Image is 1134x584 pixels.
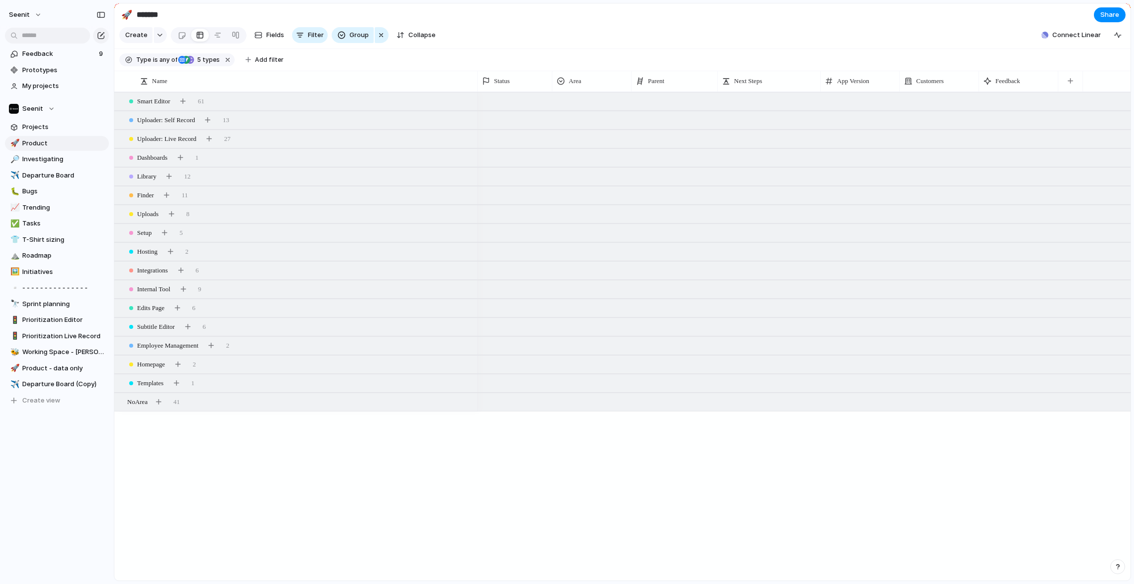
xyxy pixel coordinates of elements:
a: 🖼️Initiatives [5,265,109,279]
span: 2 [185,247,189,257]
span: My projects [22,81,105,91]
button: 🚀 [9,363,19,373]
span: Next Steps [734,76,762,86]
span: Library [137,172,156,181]
span: Internal Tool [137,284,170,294]
button: 5 types [178,54,222,65]
span: Trending [22,203,105,213]
span: Feedback [22,49,96,59]
span: Customers [916,76,944,86]
div: 👕T-Shirt sizing [5,232,109,247]
span: 13 [223,115,229,125]
span: 1 [195,153,198,163]
button: 🚀 [9,138,19,148]
span: is [153,55,158,64]
span: Working Space - [PERSON_NAME] [22,347,105,357]
span: Tasks [22,219,105,228]
div: 🖼️ [10,266,17,277]
span: Departure Board [22,171,105,180]
button: Fields [250,27,288,43]
a: 🚦Prioritization Live Record [5,329,109,344]
span: Homepage [137,359,165,369]
button: ✈️ [9,379,19,389]
span: Collapse [408,30,436,40]
button: 🐛 [9,186,19,196]
a: 🔎Investigating [5,152,109,167]
button: ⛰️ [9,251,19,261]
span: Finder [137,190,154,200]
span: types [194,55,220,64]
span: Sprint planning [22,299,105,309]
span: - - - - - - - - - - - - - - - [22,283,105,293]
button: 👕 [9,235,19,245]
span: Parent [648,76,664,86]
span: Type [136,55,151,64]
span: Connect Linear [1052,30,1101,40]
button: Seenit [5,101,109,116]
span: Dashboards [137,153,167,163]
div: 🔎 [10,154,17,165]
span: Prioritization Live Record [22,331,105,341]
button: Add filter [240,53,290,67]
span: 11 [182,190,188,200]
div: 🐛Bugs [5,184,109,199]
span: 41 [173,397,180,407]
span: 6 [196,266,199,275]
a: Projects [5,120,109,135]
span: Templates [137,378,163,388]
span: 5 [180,228,183,238]
span: Product - data only [22,363,105,373]
span: Name [152,76,167,86]
span: Initiatives [22,267,105,277]
a: ▫️- - - - - - - - - - - - - - - [5,280,109,295]
span: Bugs [22,186,105,196]
a: ✈️Departure Board [5,168,109,183]
a: Prototypes [5,63,109,78]
button: Group [332,27,374,43]
a: ✅Tasks [5,216,109,231]
button: ▫️ [9,283,19,293]
div: 🚀Product [5,136,109,151]
div: 📈 [10,202,17,213]
div: 🔭 [10,298,17,310]
span: 8 [186,209,190,219]
span: Setup [137,228,152,238]
a: Feedback9 [5,46,109,61]
div: 👕 [10,234,17,245]
button: Create view [5,393,109,408]
button: 🔭 [9,299,19,309]
span: Hosting [137,247,157,257]
span: 5 [194,56,202,63]
span: 2 [193,359,196,369]
button: Share [1094,7,1126,22]
span: Fields [266,30,284,40]
span: Uploader: Self Record [137,115,195,125]
div: 🚦 [10,314,17,326]
span: Create [125,30,148,40]
a: 📈Trending [5,200,109,215]
button: 🖼️ [9,267,19,277]
span: 9 [198,284,201,294]
span: Seenit [22,104,43,114]
div: ✈️Departure Board (Copy) [5,377,109,392]
div: 🚦 [10,330,17,342]
button: ✈️ [9,171,19,180]
button: Filter [292,27,328,43]
a: 🐝Working Space - [PERSON_NAME] [5,345,109,359]
div: 🔭Sprint planning [5,297,109,312]
div: 🚀Product - data only [5,361,109,376]
span: Roadmap [22,251,105,261]
button: isany of [151,54,179,65]
div: ▫️ [10,282,17,294]
div: 🚀 [121,8,132,21]
span: Departure Board (Copy) [22,379,105,389]
span: Add filter [255,55,284,64]
span: 2 [226,341,230,351]
button: 🚦 [9,331,19,341]
span: Seenit [9,10,30,20]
